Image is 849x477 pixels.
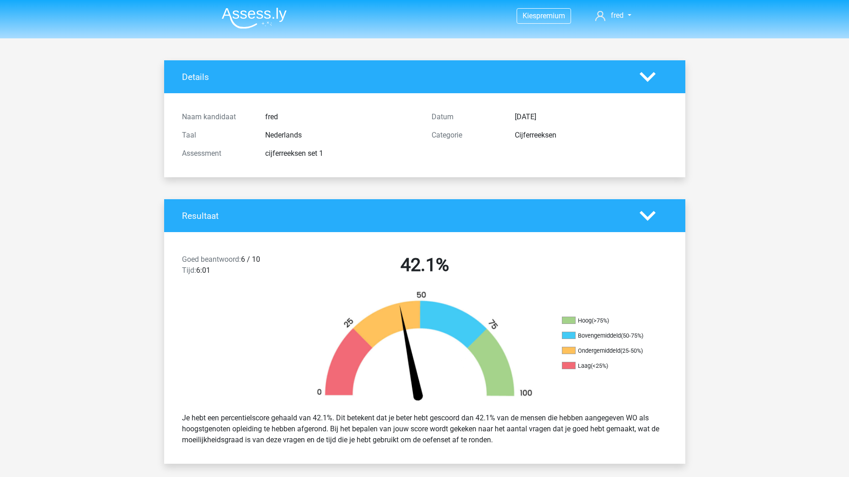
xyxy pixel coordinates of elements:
[175,130,258,141] div: Taal
[425,130,508,141] div: Categorie
[175,111,258,122] div: Naam kandidaat
[175,254,300,280] div: 6 / 10 6:01
[611,11,624,20] span: fred
[301,291,548,405] img: 42.b7149a039e20.png
[517,10,571,22] a: Kiespremium
[536,11,565,20] span: premium
[258,111,425,122] div: fred
[182,255,241,264] span: Goed beantwoord:
[562,317,653,325] li: Hoog
[562,362,653,370] li: Laag
[258,148,425,159] div: cijferreeksen set 1
[508,130,674,141] div: Cijferreeksen
[591,362,608,369] div: (<25%)
[182,72,626,82] h4: Details
[222,7,287,29] img: Assessly
[592,10,635,21] a: fred
[175,148,258,159] div: Assessment
[307,254,543,276] h2: 42.1%
[562,332,653,340] li: Bovengemiddeld
[425,111,508,122] div: Datum
[508,111,674,122] div: [DATE]
[620,347,643,354] div: (25-50%)
[523,11,536,20] span: Kies
[621,332,643,339] div: (50-75%)
[182,211,626,221] h4: Resultaat
[562,347,653,355] li: Ondergemiddeld
[182,266,196,275] span: Tijd:
[592,317,609,324] div: (>75%)
[175,409,674,449] div: Je hebt een percentielscore gehaald van 42.1%. Dit betekent dat je beter hebt gescoord dan 42.1% ...
[258,130,425,141] div: Nederlands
